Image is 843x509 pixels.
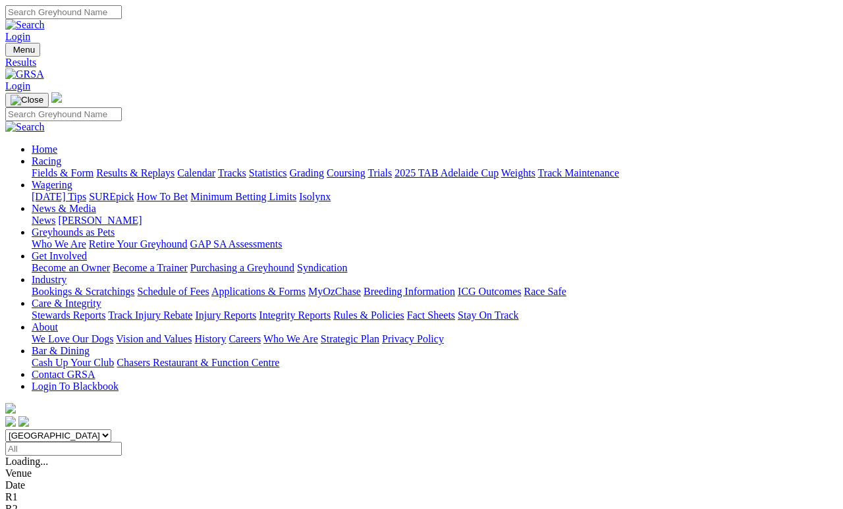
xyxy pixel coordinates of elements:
div: News & Media [32,215,838,227]
img: Search [5,19,45,31]
a: Track Maintenance [538,167,619,178]
a: Calendar [177,167,215,178]
img: GRSA [5,68,44,80]
a: Rules & Policies [333,309,404,321]
div: Wagering [32,191,838,203]
a: Login [5,31,30,42]
a: Isolynx [299,191,331,202]
a: Get Involved [32,250,87,261]
a: Strategic Plan [321,333,379,344]
a: Home [32,144,57,155]
a: Stewards Reports [32,309,105,321]
a: Bar & Dining [32,345,90,356]
a: Greyhounds as Pets [32,227,115,238]
a: Stay On Track [458,309,518,321]
a: Trials [367,167,392,178]
img: Close [11,95,43,105]
input: Search [5,5,122,19]
a: [DATE] Tips [32,191,86,202]
a: Purchasing a Greyhound [190,262,294,273]
div: About [32,333,838,345]
a: Wagering [32,179,72,190]
a: Contact GRSA [32,369,95,380]
button: Toggle navigation [5,43,40,57]
a: Privacy Policy [382,333,444,344]
a: Minimum Betting Limits [190,191,296,202]
a: Statistics [249,167,287,178]
div: Greyhounds as Pets [32,238,838,250]
a: Syndication [297,262,347,273]
a: Care & Integrity [32,298,101,309]
a: ICG Outcomes [458,286,521,297]
a: GAP SA Assessments [190,238,283,250]
a: We Love Our Dogs [32,333,113,344]
button: Toggle navigation [5,93,49,107]
a: News [32,215,55,226]
a: Login [5,80,30,92]
a: MyOzChase [308,286,361,297]
a: SUREpick [89,191,134,202]
span: Loading... [5,456,48,467]
a: Who We Are [32,238,86,250]
a: Coursing [327,167,366,178]
span: Menu [13,45,35,55]
a: Race Safe [524,286,566,297]
div: Racing [32,167,838,179]
a: Applications & Forms [211,286,306,297]
input: Select date [5,442,122,456]
a: Bookings & Scratchings [32,286,134,297]
img: twitter.svg [18,416,29,427]
a: Who We Are [263,333,318,344]
img: Search [5,121,45,133]
a: About [32,321,58,333]
a: Injury Reports [195,309,256,321]
a: Login To Blackbook [32,381,119,392]
div: Venue [5,468,838,479]
a: Breeding Information [364,286,455,297]
a: Results & Replays [96,167,175,178]
a: Grading [290,167,324,178]
a: Vision and Values [116,333,192,344]
a: Fact Sheets [407,309,455,321]
a: Become a Trainer [113,262,188,273]
img: logo-grsa-white.png [5,403,16,414]
a: Industry [32,274,67,285]
a: News & Media [32,203,96,214]
a: [PERSON_NAME] [58,215,142,226]
div: R1 [5,491,838,503]
img: logo-grsa-white.png [51,92,62,103]
input: Search [5,107,122,121]
div: Date [5,479,838,491]
a: Cash Up Your Club [32,357,114,368]
div: Care & Integrity [32,309,838,321]
a: Retire Your Greyhound [89,238,188,250]
div: Bar & Dining [32,357,838,369]
a: Results [5,57,838,68]
img: facebook.svg [5,416,16,427]
a: Tracks [218,167,246,178]
a: Schedule of Fees [137,286,209,297]
a: How To Bet [137,191,188,202]
a: History [194,333,226,344]
a: Racing [32,155,61,167]
a: Integrity Reports [259,309,331,321]
a: 2025 TAB Adelaide Cup [394,167,499,178]
div: Industry [32,286,838,298]
a: Track Injury Rebate [108,309,192,321]
a: Chasers Restaurant & Function Centre [117,357,279,368]
a: Careers [229,333,261,344]
div: Get Involved [32,262,838,274]
a: Become an Owner [32,262,110,273]
a: Fields & Form [32,167,94,178]
a: Weights [501,167,535,178]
